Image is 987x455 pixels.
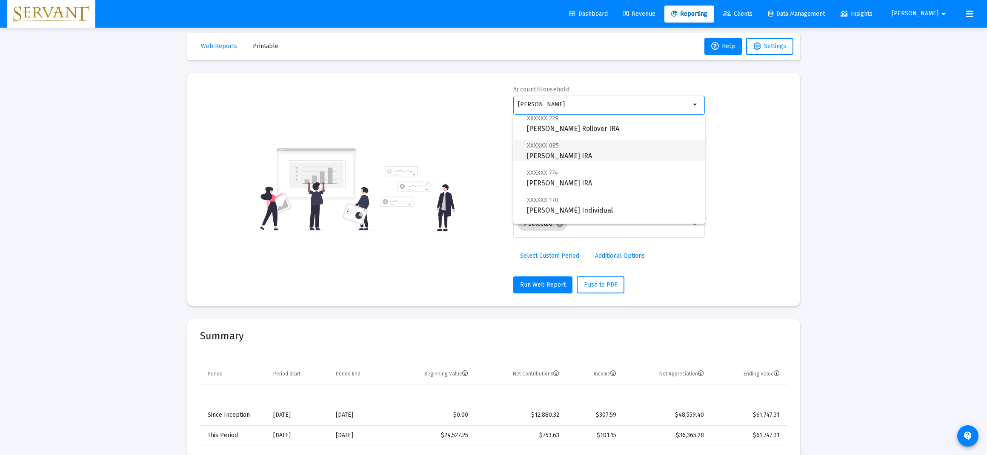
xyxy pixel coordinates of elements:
td: Since Inception [200,405,267,425]
span: Data Management [768,10,825,17]
span: Help [711,43,735,50]
a: Revenue [617,6,662,23]
td: Column Period Start [267,364,330,384]
span: [PERSON_NAME] IRA [527,140,698,161]
span: XXXXXX 624 [527,224,559,231]
button: Web Reports [194,38,244,55]
span: Insights [841,10,873,17]
span: Run Web Report [520,281,566,288]
td: Column Net Contributions [474,364,565,384]
button: Run Web Report [513,276,572,293]
mat-chip: 9 Selected [518,217,567,231]
td: Column Net Appreciation [622,364,710,384]
span: Push to PDF [584,281,617,288]
td: $48,559.40 [622,405,710,425]
div: [DATE] [336,411,383,419]
span: Clients [723,10,752,17]
div: Net Contributions [513,370,559,377]
button: [PERSON_NAME] [881,5,959,22]
td: $24,527.25 [389,425,474,446]
mat-icon: cancel [556,220,564,228]
td: $36,365.28 [622,425,710,446]
span: XXXXXX 085 [527,142,559,149]
a: Dashboard [563,6,615,23]
button: Push to PDF [577,276,624,293]
td: $61,747.31 [710,405,787,425]
label: Account/Household [513,86,569,93]
span: [PERSON_NAME] [892,10,938,17]
div: Ending Value [744,370,780,377]
div: Net Appreciation [659,370,704,377]
button: Settings [746,38,793,55]
td: Column Period [200,364,267,384]
mat-chip-list: Selection [518,216,690,233]
div: Period [208,370,223,377]
td: $753.63 [474,425,565,446]
span: Web Reports [201,43,237,50]
td: $12,880.32 [474,405,565,425]
div: Period Start [273,370,300,377]
span: Reporting [671,10,707,17]
a: Reporting [664,6,714,23]
td: Column Period End [330,364,389,384]
td: $61,747.31 [710,425,787,446]
td: This Period [200,425,267,446]
span: Additional Options [595,252,645,259]
input: Search or select an account or household [518,101,690,108]
span: [PERSON_NAME] Rollover IRA [527,113,698,134]
div: Income [594,370,616,377]
span: Select Custom Period [520,252,579,259]
span: [PERSON_NAME] IRA [527,168,698,188]
mat-icon: arrow_drop_down [690,219,701,229]
div: Data grid [200,344,787,446]
img: reporting-alt [380,166,455,231]
span: [PERSON_NAME] Individual [527,195,698,216]
mat-icon: arrow_drop_down [690,100,701,110]
mat-card-title: Summary [200,332,787,340]
button: Printable [246,38,285,55]
span: XXXXXX 229 [527,115,558,122]
span: XXXXXX 774 [527,169,558,176]
button: Help [704,38,742,55]
div: Beginning Value [424,370,468,377]
a: Data Management [761,6,832,23]
div: [DATE] [273,411,324,419]
a: Clients [716,6,759,23]
td: $307.59 [565,405,622,425]
span: Printable [253,43,278,50]
span: XXXXXX 170 [527,196,558,204]
mat-icon: arrow_drop_down [938,6,949,23]
img: Dashboard [13,6,89,23]
img: reporting [258,147,375,231]
a: Insights [834,6,879,23]
td: Column Income [565,364,622,384]
td: $101.15 [565,425,622,446]
span: Revenue [624,10,655,17]
td: Column Beginning Value [389,364,474,384]
mat-icon: contact_support [963,431,973,441]
div: [DATE] [336,431,383,440]
span: [PERSON_NAME] Individual [527,222,698,243]
div: [DATE] [273,431,324,440]
td: Column Ending Value [710,364,787,384]
span: Settings [764,43,786,50]
div: Period End [336,370,360,377]
span: Dashboard [569,10,608,17]
td: $0.00 [389,405,474,425]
